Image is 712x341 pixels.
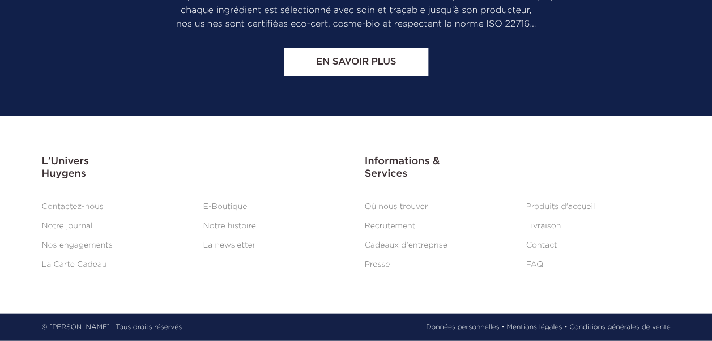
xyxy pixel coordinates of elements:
[506,322,567,333] a: Mentions légales •
[42,4,671,18] p: chaque ingrédient est sélectionné avec soin et traçable jusqu’à son producteur,
[365,222,416,230] a: Recrutement
[365,156,671,180] h3: Informations & Services
[526,222,561,230] a: Livraison
[42,261,107,268] a: La Carte Cadeau
[365,261,390,268] a: Presse
[42,203,104,211] a: Contactez-nous
[526,241,557,249] a: Contact
[42,322,182,333] p: © [PERSON_NAME] . Tous droits réservés
[569,322,670,333] a: Conditions générales de vente
[526,261,543,268] a: FAQ
[426,322,505,333] a: Données personnelles •
[526,203,595,211] a: Produits d'accueil
[203,203,248,211] a: E-Boutique
[42,241,113,249] a: Nos engagements
[42,156,348,180] h3: L'Univers Huygens
[42,18,671,31] p: nos usines sont certifiées eco-cert, cosme-bio et respectent la norme ISO 22716…
[203,241,256,249] a: La newsletter
[284,48,428,76] a: En savoir plus
[365,241,447,249] a: Cadeaux d'entreprise
[42,222,93,230] a: Notre journal
[203,222,256,230] a: Notre histoire
[365,203,428,211] a: Où nous trouver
